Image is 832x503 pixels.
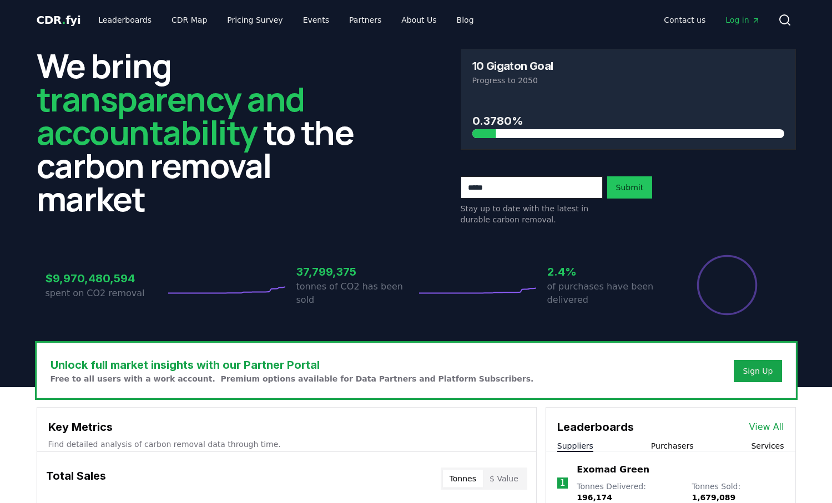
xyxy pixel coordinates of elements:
a: Events [294,10,338,30]
nav: Main [89,10,482,30]
p: of purchases have been delivered [547,280,667,307]
p: Progress to 2050 [472,75,784,86]
a: CDR.fyi [37,12,81,28]
div: Percentage of sales delivered [696,254,758,316]
a: About Us [392,10,445,30]
span: Log in [725,14,760,26]
h3: 2.4% [547,263,667,280]
a: CDR Map [163,10,216,30]
p: Tonnes Delivered : [577,481,680,503]
span: . [62,13,65,27]
span: transparency and accountability [37,76,305,155]
h3: Total Sales [46,468,106,490]
h3: 37,799,375 [296,263,416,280]
button: Tonnes [443,470,483,487]
span: 196,174 [577,493,612,502]
button: Services [751,440,784,451]
p: tonnes of CO2 has been sold [296,280,416,307]
button: Purchasers [651,440,694,451]
a: Leaderboards [89,10,160,30]
a: Partners [340,10,390,30]
p: spent on CO2 removal [46,287,165,300]
h3: $9,970,480,594 [46,270,165,287]
p: Tonnes Sold : [692,481,784,503]
a: Sign Up [743,365,773,377]
a: View All [749,420,784,434]
span: 1,679,089 [692,493,735,502]
p: 1 [559,476,565,490]
nav: Main [655,10,769,30]
h2: We bring to the carbon removal market [37,49,372,215]
a: Log in [717,10,769,30]
p: Free to all users with a work account. Premium options available for Data Partners and Platform S... [51,373,534,384]
h3: 0.3780% [472,113,784,129]
a: Contact us [655,10,714,30]
span: CDR fyi [37,13,81,27]
a: Exomad Green [577,463,649,476]
p: Find detailed analysis of carbon removal data through time. [48,439,525,450]
h3: Unlock full market insights with our Partner Portal [51,357,534,373]
a: Blog [448,10,483,30]
h3: Key Metrics [48,419,525,435]
button: Submit [607,176,653,199]
button: Sign Up [734,360,781,382]
h3: Leaderboards [557,419,634,435]
p: Stay up to date with the latest in durable carbon removal. [461,203,603,225]
a: Pricing Survey [218,10,291,30]
button: $ Value [483,470,525,487]
button: Suppliers [557,440,593,451]
h3: 10 Gigaton Goal [472,60,553,72]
